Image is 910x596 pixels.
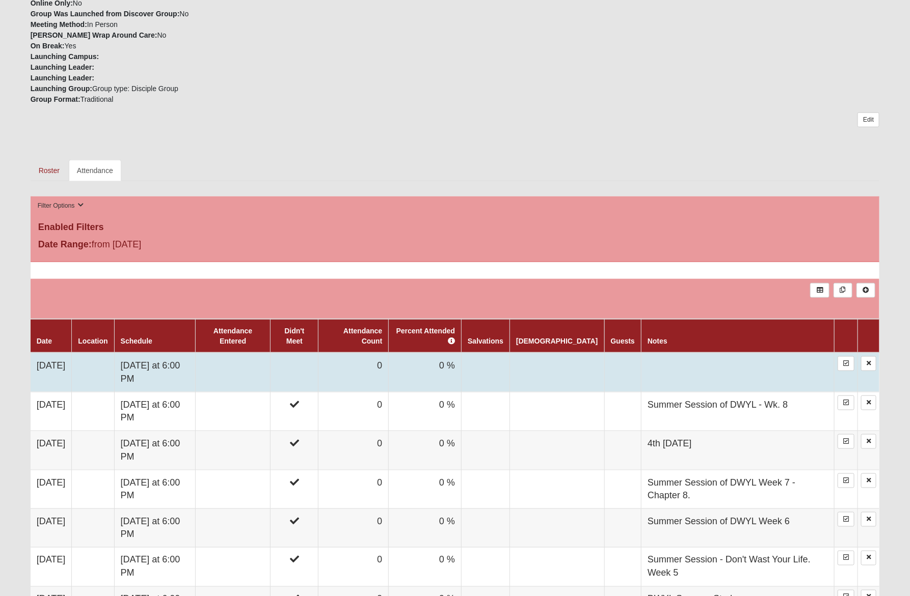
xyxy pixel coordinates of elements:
[861,512,876,527] a: Delete
[389,548,462,586] td: 0 %
[31,548,72,586] td: [DATE]
[114,431,195,470] td: [DATE] at 6:00 PM
[31,508,72,547] td: [DATE]
[838,551,854,565] a: Enter Attendance
[158,584,218,593] span: HTML Size: 186 KB
[604,319,641,353] th: Guests
[225,582,231,593] a: Web cache enabled
[83,584,150,593] span: ViewState Size: 51 KB
[31,160,68,181] a: Roster
[318,353,389,392] td: 0
[858,112,879,127] a: Edit
[810,283,829,298] a: Export to Excel
[121,337,152,345] a: Schedule
[10,585,72,592] a: Page Load Time: 2.47s
[641,392,835,431] td: Summer Session of DWYL - Wk. 8
[31,392,72,431] td: [DATE]
[31,353,72,392] td: [DATE]
[31,431,72,470] td: [DATE]
[648,337,667,345] a: Notes
[861,473,876,488] a: Delete
[38,222,872,233] h4: Enabled Filters
[838,395,854,410] a: Enter Attendance
[861,434,876,449] a: Delete
[213,327,252,345] a: Attendance Entered
[31,470,72,508] td: [DATE]
[389,470,462,508] td: 0 %
[31,238,314,254] div: from [DATE]
[641,431,835,470] td: 4th [DATE]
[284,327,304,345] a: Didn't Meet
[31,63,94,71] strong: Launching Leader:
[838,434,854,449] a: Enter Attendance
[31,52,99,61] strong: Launching Campus:
[641,548,835,586] td: Summer Session - Don't Wast Your Life. Week 5
[78,337,108,345] a: Location
[31,42,65,50] strong: On Break:
[31,20,87,29] strong: Meeting Method:
[396,327,455,345] a: Percent Attended
[885,578,903,593] a: Page Properties (Alt+P)
[834,283,852,298] a: Merge Records into Merge Template
[510,319,604,353] th: [DEMOGRAPHIC_DATA]
[343,327,382,345] a: Attendance Count
[838,356,854,371] a: Enter Attendance
[318,470,389,508] td: 0
[69,160,121,181] a: Attendance
[31,74,94,82] strong: Launching Leader:
[318,431,389,470] td: 0
[38,238,92,251] label: Date Range:
[861,551,876,565] a: Delete
[114,392,195,431] td: [DATE] at 6:00 PM
[861,395,876,410] a: Delete
[318,392,389,431] td: 0
[389,508,462,547] td: 0 %
[31,10,180,18] strong: Group Was Launched from Discover Group:
[318,508,389,547] td: 0
[114,470,195,508] td: [DATE] at 6:00 PM
[318,548,389,586] td: 0
[31,31,157,39] strong: [PERSON_NAME] Wrap Around Care:
[35,201,87,211] button: Filter Options
[838,512,854,527] a: Enter Attendance
[838,473,854,488] a: Enter Attendance
[114,548,195,586] td: [DATE] at 6:00 PM
[31,95,81,103] strong: Group Format:
[114,353,195,392] td: [DATE] at 6:00 PM
[857,283,875,298] a: Alt+N
[389,353,462,392] td: 0 %
[31,84,92,93] strong: Launching Group:
[389,392,462,431] td: 0 %
[114,508,195,547] td: [DATE] at 6:00 PM
[641,470,835,508] td: Summer Session of DWYL Week 7 - Chapter 8.
[37,337,52,345] a: Date
[462,319,510,353] th: Salvations
[389,431,462,470] td: 0 %
[861,356,876,371] a: Delete
[641,508,835,547] td: Summer Session of DWYL Week 6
